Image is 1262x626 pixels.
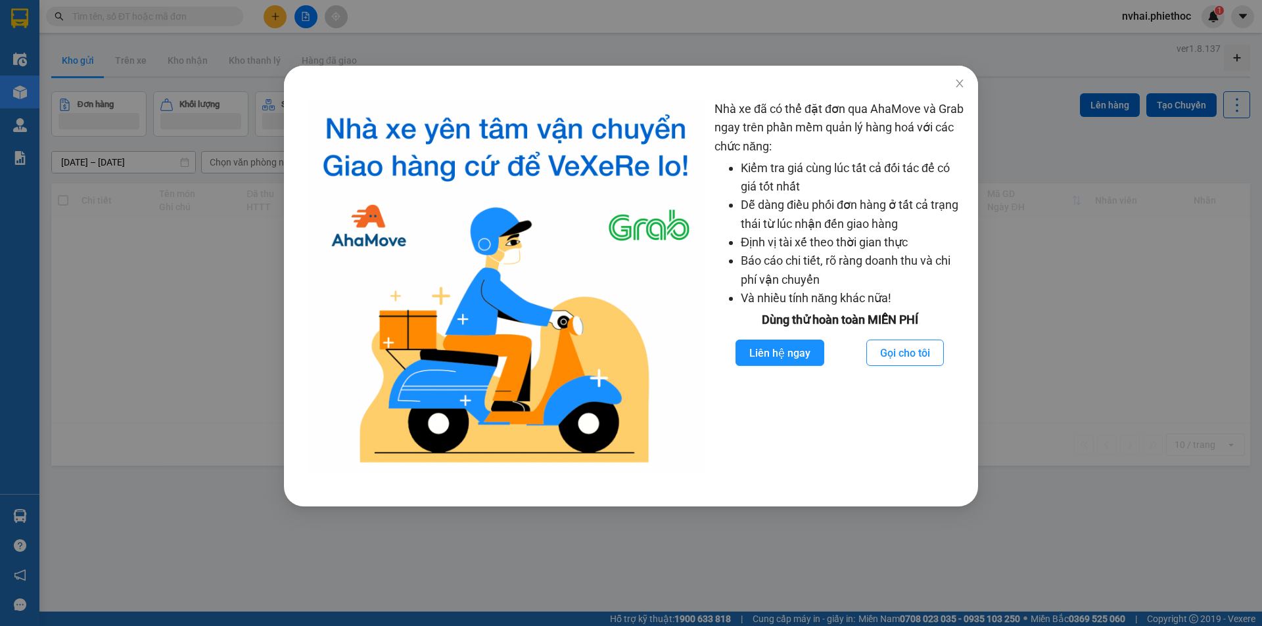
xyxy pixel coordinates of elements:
button: Close [941,66,978,102]
img: logo [308,100,704,474]
button: Liên hệ ngay [736,340,824,366]
li: Báo cáo chi tiết, rõ ràng doanh thu và chi phí vận chuyển [741,252,965,289]
li: Và nhiều tính năng khác nữa! [741,289,965,307]
li: Dễ dàng điều phối đơn hàng ở tất cả trạng thái từ lúc nhận đến giao hàng [741,196,965,233]
span: Liên hệ ngay [749,345,810,361]
div: Nhà xe đã có thể đặt đơn qua AhaMove và Grab ngay trên phần mềm quản lý hàng hoá với các chức năng: [714,100,965,474]
div: Dùng thử hoàn toàn MIỄN PHÍ [714,311,965,329]
span: close [954,78,965,89]
button: Gọi cho tôi [866,340,944,366]
li: Định vị tài xế theo thời gian thực [741,233,965,252]
li: Kiểm tra giá cùng lúc tất cả đối tác để có giá tốt nhất [741,159,965,196]
span: Gọi cho tôi [880,345,930,361]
